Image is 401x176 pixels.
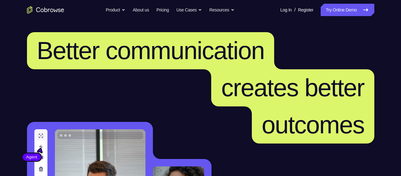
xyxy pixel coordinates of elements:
a: Try Online Demo [321,4,374,16]
span: creates better [221,74,364,101]
a: Go to the home page [27,6,64,14]
span: / [294,6,296,14]
a: Register [298,4,313,16]
a: About us [133,4,149,16]
button: Use Cases [176,4,202,16]
button: Product [106,4,125,16]
span: outcomes [262,111,364,139]
a: Log In [280,4,292,16]
button: Resources [209,4,234,16]
a: Pricing [156,4,169,16]
span: Better communication [37,37,265,64]
span: Agent [23,154,41,160]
